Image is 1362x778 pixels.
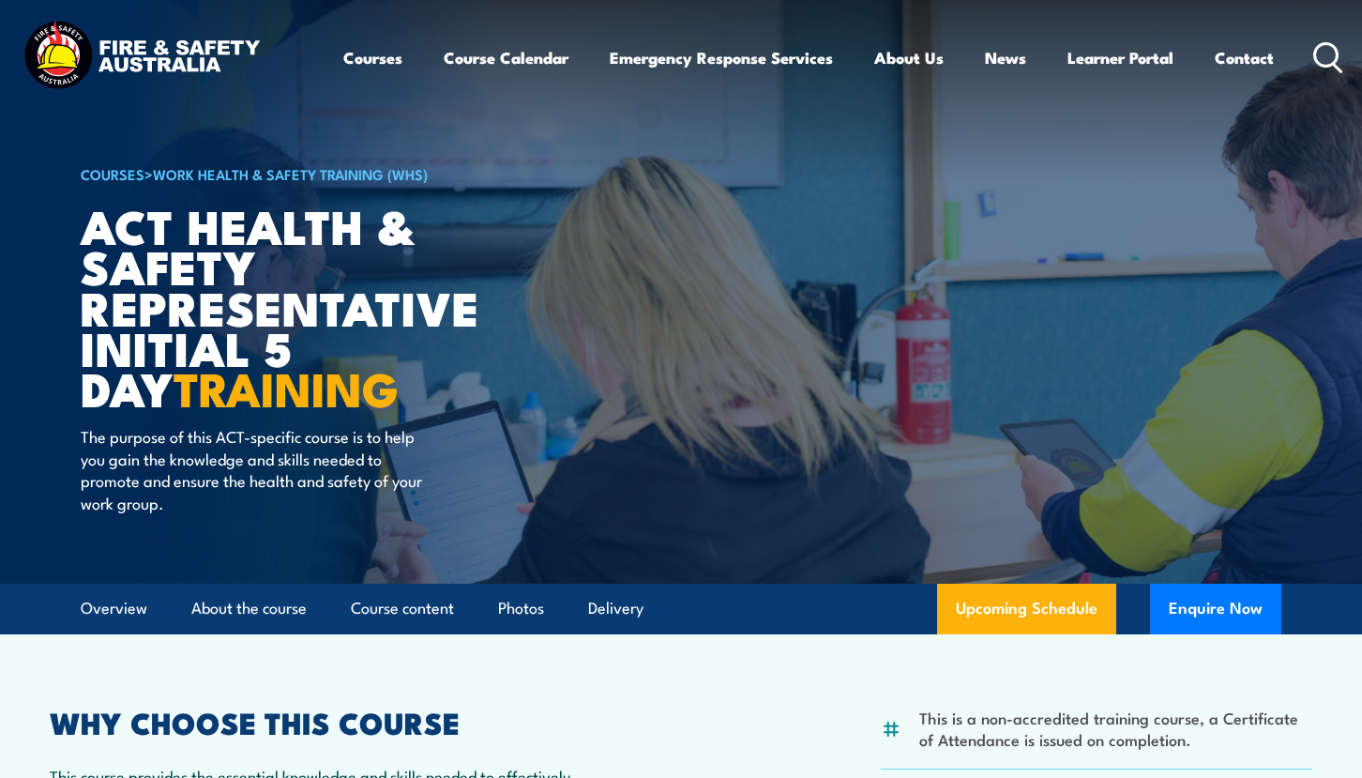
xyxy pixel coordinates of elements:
[81,584,147,633] a: Overview
[174,351,399,423] strong: TRAINING
[919,707,1312,751] li: This is a non-accredited training course, a Certificate of Attendance is issued on completion.
[985,33,1026,83] a: News
[81,205,544,407] h1: ACT Health & Safety Representative Initial 5 Day
[351,584,454,633] a: Course content
[444,33,568,83] a: Course Calendar
[610,33,833,83] a: Emergency Response Services
[81,163,144,184] a: COURSES
[343,33,402,83] a: Courses
[50,709,598,735] h2: WHY CHOOSE THIS COURSE
[1150,584,1281,634] button: Enquire Now
[874,33,944,83] a: About Us
[81,162,544,185] h6: >
[1067,33,1173,83] a: Learner Portal
[81,425,423,513] p: The purpose of this ACT-specific course is to help you gain the knowledge and skills needed to pr...
[191,584,307,633] a: About the course
[498,584,544,633] a: Photos
[1215,33,1274,83] a: Contact
[937,584,1116,634] a: Upcoming Schedule
[588,584,643,633] a: Delivery
[153,163,428,184] a: Work Health & Safety Training (WHS)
